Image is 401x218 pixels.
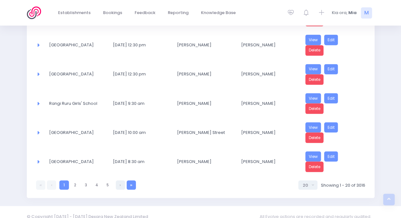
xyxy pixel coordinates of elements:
a: First [36,180,45,190]
td: Ashburton College [45,60,109,89]
td: Kingslea School [45,30,109,59]
span: [PERSON_NAME] [177,158,226,165]
span: Mia [348,10,357,16]
span: Showing 1 - 20 of 3016 [321,182,365,188]
a: Last [127,180,136,190]
span: Kia ora, [332,10,347,16]
div: 20 [302,182,309,188]
a: Feedback [130,7,161,19]
a: Edit [324,35,338,45]
a: 4 [92,180,101,190]
td: 21 October 2019 8:30 am [109,147,173,176]
a: Bookings [98,7,128,19]
span: Rangi Ruru Girls' School [49,100,98,106]
span: [DATE] 8:30 am [113,158,162,165]
span: [PERSON_NAME] [241,100,290,106]
td: <a href="https://3sfl.stjis.org.nz/booking/7ac137b8-7ad7-4b74-86d2-a7f9282a1be6" class="btn btn-p... [301,147,365,176]
a: Establishments [53,7,96,19]
td: 30 August 2019 12:30 pm [109,30,173,59]
span: [PERSON_NAME] Street [177,129,226,136]
a: Edit [324,151,338,162]
td: Rebecca Brook [237,30,301,59]
td: 19 September 2019 9:30 am [109,89,173,118]
span: [PERSON_NAME] [241,129,290,136]
a: Delete [305,74,324,85]
span: Reporting [168,10,189,16]
td: Shayne Cockburn [237,60,301,89]
img: Logo [27,6,45,19]
span: Knowledge Base [201,10,236,16]
span: [DATE] 9:30 am [113,100,162,106]
a: Edit [324,64,338,74]
a: View [305,122,321,133]
a: Delete [305,132,324,143]
span: [PERSON_NAME] [241,42,290,48]
td: Carmen Street [173,118,237,147]
a: Delete [305,161,324,172]
td: Bridget Fairweather [173,147,237,176]
td: <a href="https://3sfl.stjis.org.nz/booking/bef4cf9b-908d-4110-b6f9-e20605bafae6" class="btn btn-p... [301,30,365,59]
a: View [305,93,321,104]
span: [PERSON_NAME] [177,42,226,48]
a: View [305,35,321,45]
span: [DATE] 12:30 pm [113,42,162,48]
span: [GEOGRAPHIC_DATA] [49,158,98,165]
td: <a href="https://3sfl.stjis.org.nz/booking/12628395-b4ce-4cc9-ae58-1271afcb1727" class="btn btn-p... [301,118,365,147]
a: Reporting [163,7,194,19]
span: [GEOGRAPHIC_DATA] [49,129,98,136]
span: [PERSON_NAME] [177,100,226,106]
a: Previous [47,180,56,190]
a: 3 [81,180,91,190]
a: View [305,64,321,74]
span: [DATE] 10:00 am [113,129,162,136]
span: [PERSON_NAME] [241,71,290,77]
a: 5 [103,180,112,190]
td: Rebecca Brook [237,147,301,176]
span: Establishments [58,10,91,16]
td: Rangi Ruru Girls' School [45,89,109,118]
td: Hagley Community College [45,147,109,176]
span: [DATE] 12:30 pm [113,71,162,77]
a: Edit [324,122,338,133]
span: Bookings [103,10,122,16]
td: Hillmorton High School [45,118,109,147]
span: Feedback [135,10,155,16]
span: [GEOGRAPHIC_DATA] [49,71,98,77]
a: Knowledge Base [196,7,241,19]
td: 26 September 2019 10:00 am [109,118,173,147]
a: Edit [324,93,338,104]
a: 2 [71,180,80,190]
a: View [305,151,321,162]
span: [PERSON_NAME] [241,158,290,165]
td: Bridget Bruorton [173,30,237,59]
td: 2 September 2019 12:30 pm [109,60,173,89]
button: Select page size [298,180,317,190]
span: [GEOGRAPHIC_DATA] [49,42,98,48]
td: <a href="https://3sfl.stjis.org.nz/booking/a9d72ed0-217d-4e0e-849a-151539a75902" class="btn btn-p... [301,60,365,89]
a: 1 [59,180,69,190]
span: [PERSON_NAME] [177,71,226,77]
a: Next [116,180,125,190]
td: <a href="https://3sfl.stjis.org.nz/booking/5b836cc2-628d-4517-9d1a-f52301e283a2" class="btn btn-p... [301,89,365,118]
td: Rebecca Brook [237,118,301,147]
td: Joanne Wakelin [173,60,237,89]
span: M [361,7,372,19]
td: Rebecca Brook [237,89,301,118]
a: Delete [305,103,324,114]
td: Lesley Joyce [173,89,237,118]
a: Delete [305,45,324,56]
